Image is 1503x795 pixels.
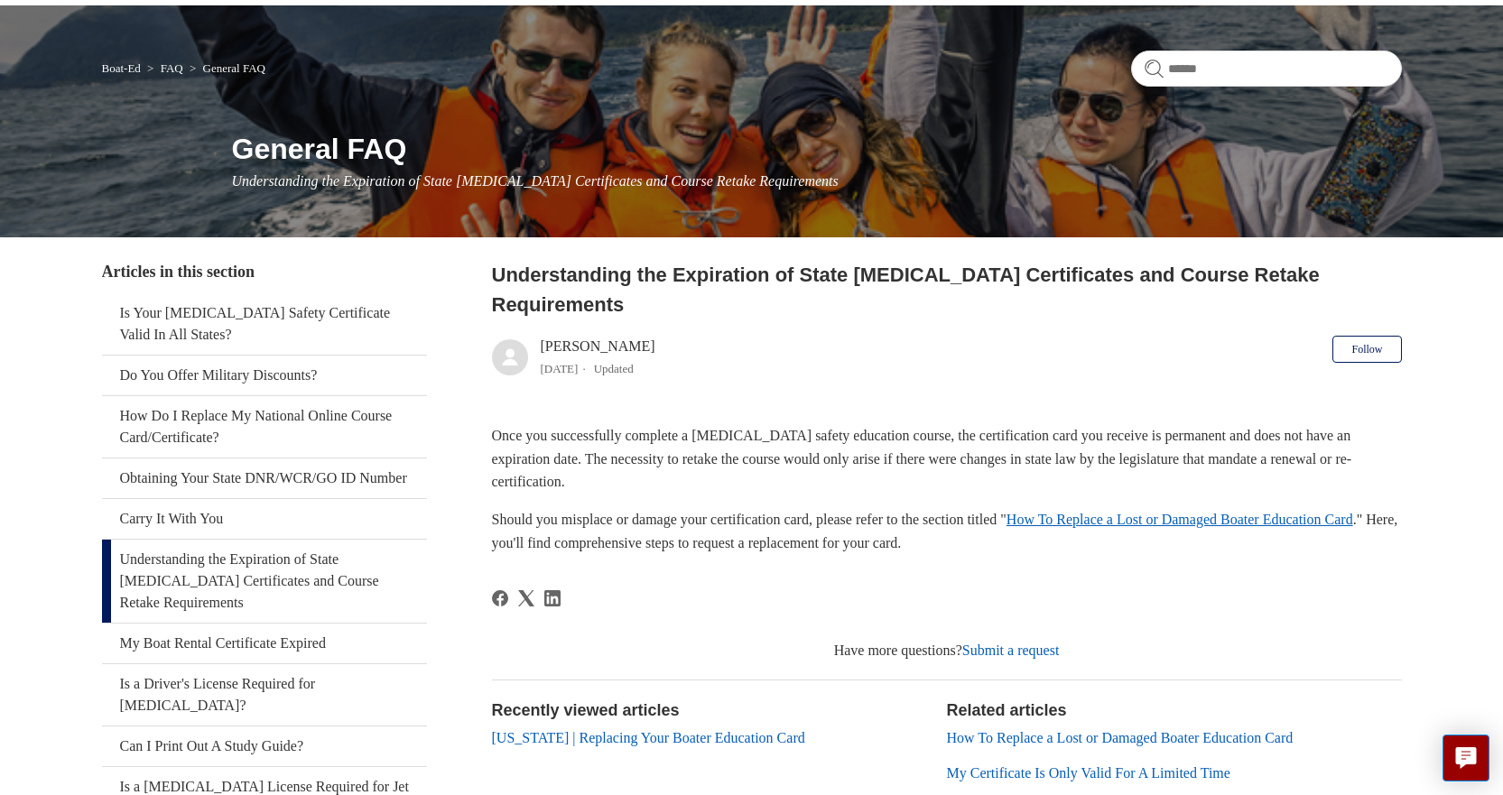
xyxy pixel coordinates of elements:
[492,260,1402,319] h2: Understanding the Expiration of State Boating Certificates and Course Retake Requirements
[186,61,265,75] li: General FAQ
[492,698,929,723] h2: Recently viewed articles
[492,590,508,606] a: Facebook
[102,664,427,726] a: Is a Driver's License Required for [MEDICAL_DATA]?
[203,61,265,75] a: General FAQ
[492,424,1402,494] p: Once you successfully complete a [MEDICAL_DATA] safety education course, the certification card y...
[102,61,144,75] li: Boat-Ed
[492,508,1402,554] p: Should you misplace or damage your certification card, please refer to the section titled " ." He...
[102,396,427,458] a: How Do I Replace My National Online Course Card/Certificate?
[102,458,427,498] a: Obtaining Your State DNR/WCR/GO ID Number
[102,499,427,539] a: Carry It With You
[1007,512,1353,527] a: How To Replace a Lost or Damaged Boater Education Card
[102,540,427,623] a: Understanding the Expiration of State [MEDICAL_DATA] Certificates and Course Retake Requirements
[144,61,186,75] li: FAQ
[102,293,427,355] a: Is Your [MEDICAL_DATA] Safety Certificate Valid In All States?
[541,336,655,379] div: [PERSON_NAME]
[102,726,427,766] a: Can I Print Out A Study Guide?
[492,590,508,606] svg: Share this page on Facebook
[102,356,427,395] a: Do You Offer Military Discounts?
[518,590,534,606] svg: Share this page on X Corp
[947,698,1402,723] h2: Related articles
[102,624,427,663] a: My Boat Rental Certificate Expired
[232,173,839,189] span: Understanding the Expiration of State [MEDICAL_DATA] Certificates and Course Retake Requirements
[102,263,255,281] span: Articles in this section
[1443,735,1489,781] button: Live chat
[492,730,805,745] a: [US_STATE] | Replacing Your Boater Education Card
[594,362,634,375] li: Updated
[962,642,1060,658] a: Submit a request
[161,61,183,75] a: FAQ
[102,61,141,75] a: Boat-Ed
[518,590,534,606] a: X Corp
[1131,51,1402,87] input: Search
[1332,336,1401,363] button: Follow Article
[544,590,561,606] svg: Share this page on LinkedIn
[492,640,1402,661] div: Have more questions?
[947,730,1294,745] a: How To Replace a Lost or Damaged Boater Education Card
[544,590,561,606] a: LinkedIn
[947,765,1230,781] a: My Certificate Is Only Valid For A Limited Time
[541,362,579,375] time: 03/21/2024, 11:29
[232,127,1402,171] h1: General FAQ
